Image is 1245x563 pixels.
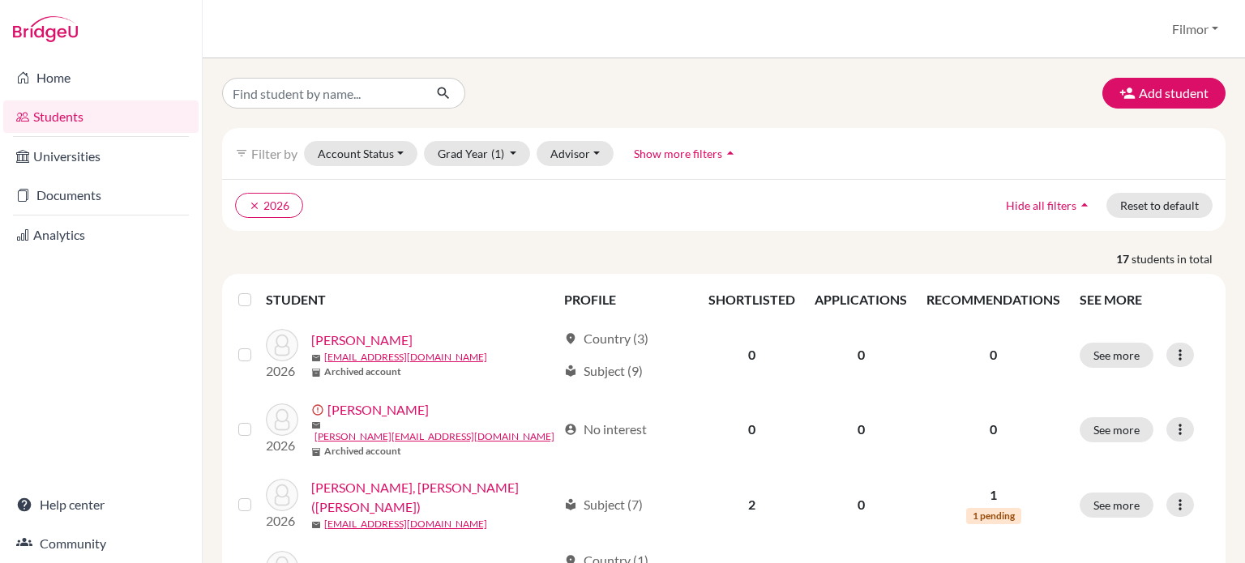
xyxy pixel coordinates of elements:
[249,200,260,211] i: clear
[1102,78,1226,109] button: Add student
[926,345,1060,365] p: 0
[266,403,298,436] img: Chen, Ryan
[251,146,297,161] span: Filter by
[3,62,199,94] a: Home
[620,141,752,166] button: Show more filtersarrow_drop_up
[564,498,577,511] span: local_library
[537,141,614,166] button: Advisor
[699,319,805,390] td: 0
[564,420,647,439] div: No interest
[311,420,321,430] span: mail
[805,319,917,390] td: 0
[564,495,643,514] div: Subject (7)
[311,447,321,457] span: inventory_2
[324,444,401,459] b: Archived account
[327,400,429,420] a: [PERSON_NAME]
[805,390,917,468] td: 0
[314,429,554,444] a: [PERSON_NAME][EMAIL_ADDRESS][DOMAIN_NAME]
[926,485,1060,505] p: 1
[564,423,577,436] span: account_circle
[266,436,298,455] p: 2026
[722,145,738,161] i: arrow_drop_up
[3,488,199,521] a: Help center
[1080,417,1153,442] button: See more
[926,420,1060,439] p: 0
[966,508,1021,524] span: 1 pending
[1006,198,1076,212] span: Hide all filters
[324,350,487,365] a: [EMAIL_ADDRESS][DOMAIN_NAME]
[1116,250,1132,267] strong: 17
[1076,197,1093,213] i: arrow_drop_up
[424,141,531,166] button: Grad Year(1)
[266,511,298,531] p: 2026
[222,78,423,109] input: Find student by name...
[1080,343,1153,368] button: See more
[1165,14,1226,45] button: Filmor
[324,365,401,379] b: Archived account
[805,280,917,319] th: APPLICATIONS
[805,468,917,541] td: 0
[311,478,556,517] a: [PERSON_NAME], [PERSON_NAME] ([PERSON_NAME])
[266,361,298,381] p: 2026
[491,147,504,160] span: (1)
[3,219,199,251] a: Analytics
[699,390,805,468] td: 0
[324,517,487,531] a: [EMAIL_ADDRESS][DOMAIN_NAME]
[1070,280,1219,319] th: SEE MORE
[311,353,321,363] span: mail
[266,280,554,319] th: STUDENT
[554,280,699,319] th: PROFILE
[304,141,417,166] button: Account Status
[311,368,321,377] span: inventory_2
[3,100,199,133] a: Students
[311,520,321,530] span: mail
[564,361,643,381] div: Subject (9)
[634,147,722,160] span: Show more filters
[311,403,327,416] span: error_outline
[1132,250,1226,267] span: students in total
[564,365,577,377] span: local_library
[3,179,199,211] a: Documents
[1106,193,1213,218] button: Reset to default
[266,329,298,361] img: Barger, Isaac
[266,479,298,511] img: Cheng, Li-Jung (Irina)
[564,332,577,345] span: location_on
[917,280,1070,319] th: RECOMMENDATIONS
[699,280,805,319] th: SHORTLISTED
[13,16,78,42] img: Bridge-U
[3,527,199,560] a: Community
[699,468,805,541] td: 2
[1080,493,1153,518] button: See more
[992,193,1106,218] button: Hide all filtersarrow_drop_up
[564,329,648,348] div: Country (3)
[3,140,199,173] a: Universities
[235,193,303,218] button: clear2026
[311,331,413,350] a: [PERSON_NAME]
[235,147,248,160] i: filter_list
